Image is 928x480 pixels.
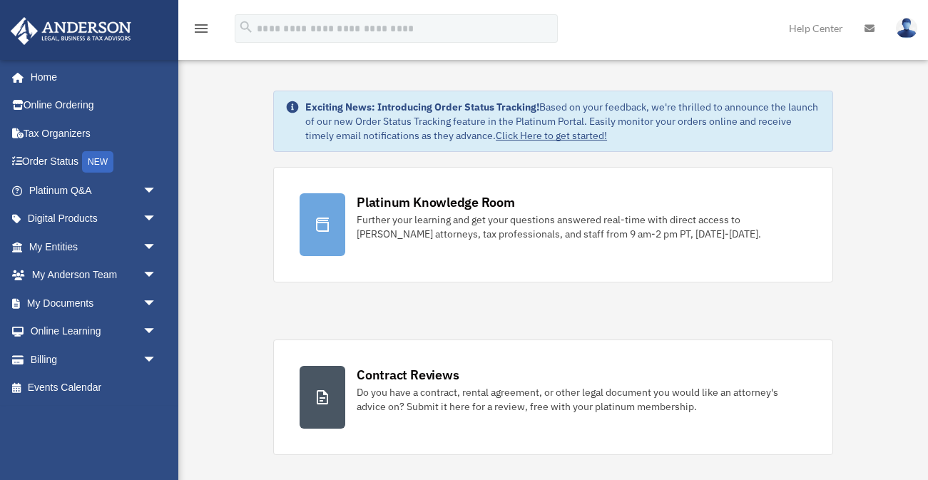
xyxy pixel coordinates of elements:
[273,339,833,455] a: Contract Reviews Do you have a contract, rental agreement, or other legal document you would like...
[305,101,539,113] strong: Exciting News: Introducing Order Status Tracking!
[193,20,210,37] i: menu
[238,19,254,35] i: search
[193,25,210,37] a: menu
[143,205,171,234] span: arrow_drop_down
[143,317,171,347] span: arrow_drop_down
[10,345,178,374] a: Billingarrow_drop_down
[143,176,171,205] span: arrow_drop_down
[10,233,178,261] a: My Entitiesarrow_drop_down
[143,233,171,262] span: arrow_drop_down
[10,148,178,177] a: Order StatusNEW
[357,213,807,241] div: Further your learning and get your questions answered real-time with direct access to [PERSON_NAM...
[10,63,171,91] a: Home
[10,317,178,346] a: Online Learningarrow_drop_down
[143,289,171,318] span: arrow_drop_down
[10,91,178,120] a: Online Ordering
[143,345,171,374] span: arrow_drop_down
[10,289,178,317] a: My Documentsarrow_drop_down
[10,176,178,205] a: Platinum Q&Aarrow_drop_down
[10,119,178,148] a: Tax Organizers
[10,205,178,233] a: Digital Productsarrow_drop_down
[357,193,515,211] div: Platinum Knowledge Room
[10,261,178,290] a: My Anderson Teamarrow_drop_down
[273,167,833,282] a: Platinum Knowledge Room Further your learning and get your questions answered real-time with dire...
[82,151,113,173] div: NEW
[143,261,171,290] span: arrow_drop_down
[357,385,807,414] div: Do you have a contract, rental agreement, or other legal document you would like an attorney's ad...
[496,129,607,142] a: Click Here to get started!
[896,18,917,39] img: User Pic
[6,17,136,45] img: Anderson Advisors Platinum Portal
[10,374,178,402] a: Events Calendar
[357,366,459,384] div: Contract Reviews
[305,100,821,143] div: Based on your feedback, we're thrilled to announce the launch of our new Order Status Tracking fe...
